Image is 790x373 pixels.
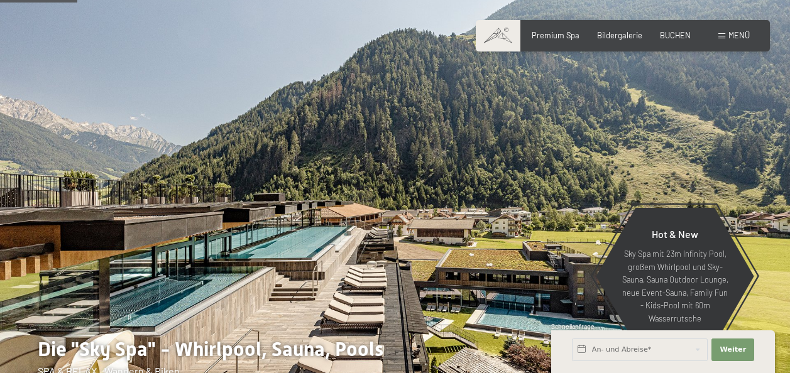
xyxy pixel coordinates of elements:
[532,30,579,40] a: Premium Spa
[720,345,746,355] span: Weiter
[597,30,642,40] a: Bildergalerie
[652,228,698,240] span: Hot & New
[660,30,691,40] a: BUCHEN
[728,30,750,40] span: Menü
[711,338,754,361] button: Weiter
[595,207,755,345] a: Hot & New Sky Spa mit 23m Infinity Pool, großem Whirlpool und Sky-Sauna, Sauna Outdoor Lounge, ne...
[551,323,595,330] span: Schnellanfrage
[620,247,730,325] p: Sky Spa mit 23m Infinity Pool, großem Whirlpool und Sky-Sauna, Sauna Outdoor Lounge, neue Event-S...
